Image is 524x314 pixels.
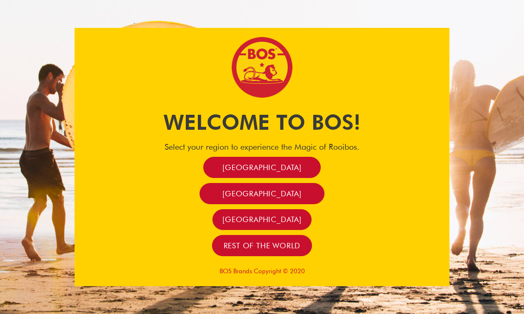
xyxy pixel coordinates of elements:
span: [GEOGRAPHIC_DATA] [222,163,302,172]
span: [GEOGRAPHIC_DATA] [222,215,302,224]
span: Rest of the world [224,241,301,250]
a: [GEOGRAPHIC_DATA] [203,157,321,178]
img: Bos Brands [231,36,293,99]
a: Rest of the world [212,235,312,256]
a: [GEOGRAPHIC_DATA] [212,209,312,230]
p: BOS Brands Copyright © 2020 [75,267,449,275]
a: [GEOGRAPHIC_DATA] [200,183,324,204]
h1: Welcome to BOS! [75,108,449,137]
h4: Select your region to experience the Magic of Rooibos. [75,142,449,152]
span: [GEOGRAPHIC_DATA] [222,189,302,198]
